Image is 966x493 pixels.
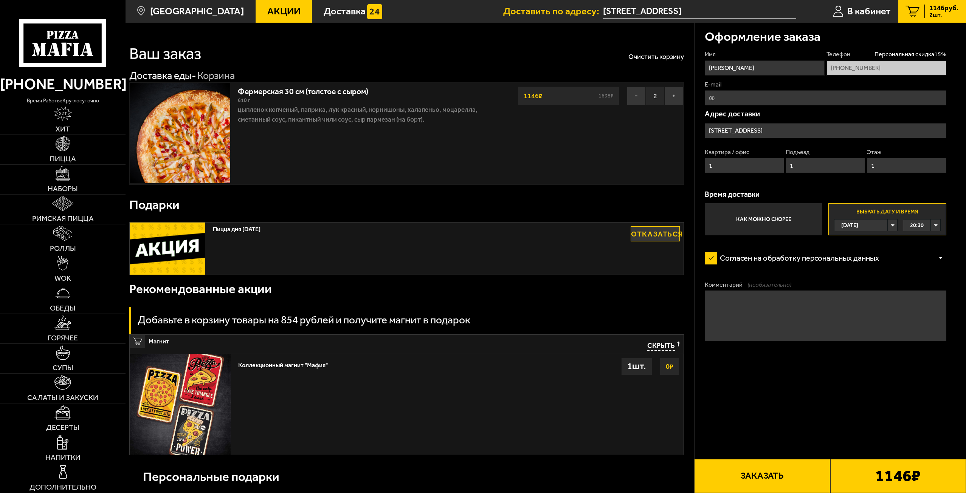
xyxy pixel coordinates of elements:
button: Очистить корзину [628,53,684,60]
a: Доставка еды- [129,70,196,82]
span: Обеды [50,304,76,312]
span: [GEOGRAPHIC_DATA] [150,6,244,16]
span: Пицца [50,155,76,163]
span: (необязательно) [747,281,791,289]
a: Фермерская 30 см (толстое с сыром) [238,83,378,96]
h1: Ваш заказ [129,46,201,62]
h3: Добавьте в корзину товары на 854 рублей и получите магнит в подарок [138,315,470,325]
label: Выбрать дату и время [828,203,946,235]
strong: 0 ₽ [664,359,675,374]
div: 1 шт. [621,358,652,375]
span: Напитки [45,454,81,461]
span: Акции [267,6,301,16]
span: Персональная скидка 15 % [875,50,946,59]
span: Хит [56,125,70,133]
span: 2 шт. [929,12,958,18]
div: Коллекционный магнит "Мафия" [238,358,328,369]
span: Магнит [149,335,481,345]
h3: Персональные подарки [143,470,279,483]
span: Дополнительно [29,484,96,491]
span: улица Савушкина, 108 [603,5,796,19]
input: Ваш адрес доставки [603,5,796,19]
span: 610 г [238,97,250,104]
span: 2 [646,87,665,105]
label: Как можно скорее [705,203,822,235]
s: 1638 ₽ [597,93,615,99]
span: В кабинет [847,6,891,16]
label: Подъезд [786,148,865,156]
button: Заказать [694,459,830,493]
strong: 1146 ₽ [522,89,544,103]
label: E-mail [705,80,946,89]
input: +7 ( [826,60,946,76]
span: Скрыть [647,342,675,351]
label: Имя [705,50,825,59]
h3: Подарки [129,198,180,211]
span: Горячее [48,334,78,342]
span: WOK [54,275,71,282]
span: Доставить по адресу: [503,6,603,16]
span: Десерты [46,424,79,431]
span: Наборы [48,185,78,193]
p: Время доставки [705,191,946,198]
p: Адрес доставки [705,110,946,118]
span: Римская пицца [32,215,94,223]
label: Этаж [867,148,946,156]
p: цыпленок копченый, паприка, лук красный, корнишоны, халапеньо, моцарелла, сметанный соус, пикантн... [238,105,478,125]
div: Корзина [197,69,235,82]
h3: Рекомендованные акции [129,283,272,295]
input: Имя [705,60,825,76]
span: Супы [53,364,73,372]
button: Скрыть [647,342,680,351]
a: Коллекционный магнит "Мафия"0₽1шт. [130,354,684,454]
label: Согласен на обработку персональных данных [705,248,889,268]
span: Пицца дня [DATE] [213,223,545,232]
span: Доставка [324,6,366,16]
span: Салаты и закуски [27,394,98,402]
span: [DATE] [841,219,858,231]
b: 1146 ₽ [875,468,921,484]
button: Отказаться [631,226,680,241]
span: 20:30 [910,219,924,231]
label: Телефон [826,50,946,59]
input: @ [705,90,946,105]
span: 1146 руб. [929,5,958,12]
label: Квартира / офис [705,148,784,156]
button: + [665,87,684,105]
img: 15daf4d41897b9f0e9f617042186c801.svg [367,4,382,19]
span: Роллы [50,245,76,252]
label: Комментарий [705,281,946,289]
h3: Оформление заказа [705,30,820,43]
button: − [627,87,646,105]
